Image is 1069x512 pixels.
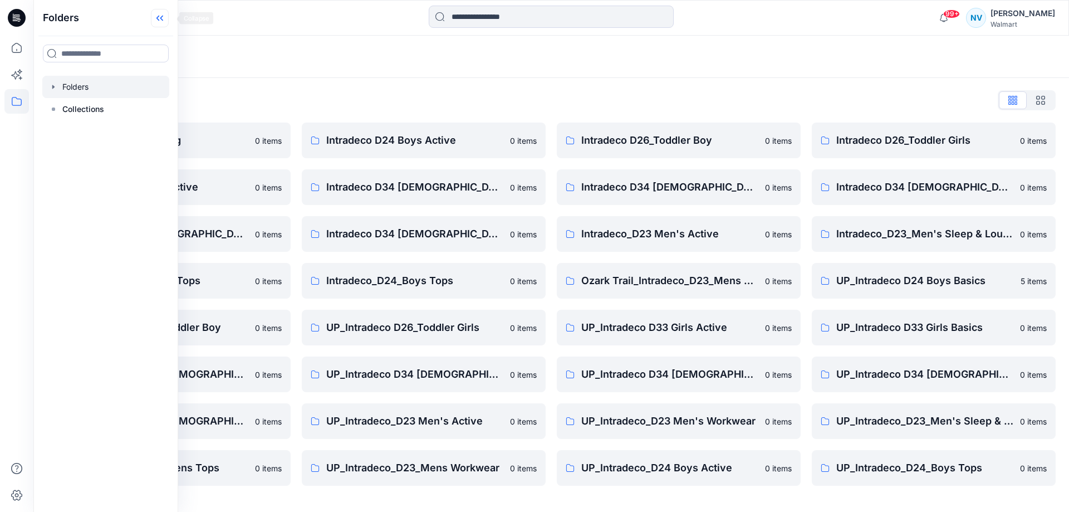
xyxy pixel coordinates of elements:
p: Intradeco_D23_Men's Sleep & Lounge [836,226,1013,242]
p: 0 items [255,369,282,381]
a: UP_Intradeco D26_Toddler Girls0 items [302,310,546,345]
p: UP_Intradeco_D23 Men's Workwear [581,413,758,429]
a: UP_Intradeco_D23 Men's Active0 items [302,403,546,439]
p: Collections [62,103,104,116]
a: UP_Intradeco D33 Girls Basics0 items [812,310,1056,345]
a: Intradeco D34 [DEMOGRAPHIC_DATA] Seasonal Graphic Tees0 items [302,216,546,252]
p: 0 items [1020,369,1047,381]
p: UP_Intradeco_D23_Mens Workwear [326,460,503,476]
p: 0 items [765,275,792,287]
p: 0 items [765,416,792,427]
p: 0 items [765,182,792,193]
a: UP_Intradeco_D24 Boys Active0 items [557,450,801,486]
p: 0 items [765,228,792,240]
span: 99+ [943,9,960,18]
p: Intradeco D34 [DEMOGRAPHIC_DATA] Knit Tops [581,179,758,195]
p: 0 items [510,275,537,287]
p: Intradeco D26_Toddler Boy [581,133,758,148]
p: 0 items [765,369,792,381]
a: Intradeco_D24_Boys Tops0 items [302,263,546,299]
p: 0 items [1020,416,1047,427]
p: 0 items [255,416,282,427]
p: UP_Intradeco_D24 Boys Active [581,460,758,476]
p: UP_Intradeco_D23 Men's Active [326,413,503,429]
p: Intradeco D34 [DEMOGRAPHIC_DATA] Active [326,179,503,195]
a: UP_Intradeco D34 [DEMOGRAPHIC_DATA] Knit Tops0 items [302,357,546,392]
p: Intradeco D34 [DEMOGRAPHIC_DATA] Plus Active [836,179,1013,195]
div: Walmart [990,20,1055,28]
p: Intradeco D26_Toddler Girls [836,133,1013,148]
a: Intradeco D34 [DEMOGRAPHIC_DATA] Knit Tops0 items [557,169,801,205]
div: NV [966,8,986,28]
a: UP_Intradeco D34 [DEMOGRAPHIC_DATA] Plus Active0 items [557,357,801,392]
p: Ozark Trail_Intradeco_D23_Mens Outdoor [581,273,758,289]
a: Intradeco_D23 Men's Active0 items [557,216,801,252]
p: UP_Intradeco D34 [DEMOGRAPHIC_DATA] Knit Tops [326,367,503,382]
p: UP_Intradeco D24 Boys Basics [836,273,1014,289]
a: Intradeco D26_Toddler Boy0 items [557,123,801,158]
p: Intradeco_D23 Men's Active [581,226,758,242]
a: UP_Intradeco_D23 Men's Workwear0 items [557,403,801,439]
p: UP_Intradeco D33 Girls Active [581,320,758,335]
p: UP_Intradeco D26_Toddler Girls [326,320,503,335]
p: 0 items [255,275,282,287]
a: UP_Intradeco D33 Girls Active0 items [557,310,801,345]
a: UP_Intradeco_D24_Boys Tops0 items [812,450,1056,486]
p: UP_Intradeco D34 [DEMOGRAPHIC_DATA] Plus Bottoms [836,367,1013,382]
p: Intradeco D24 Boys Active [326,133,503,148]
p: 0 items [510,462,537,474]
p: 0 items [1020,228,1047,240]
a: UP_Intradeco_D23_Men's Sleep & Lounge0 items [812,403,1056,439]
p: 0 items [510,228,537,240]
p: 0 items [510,135,537,147]
p: 0 items [1020,182,1047,193]
div: [PERSON_NAME] [990,7,1055,20]
p: 0 items [255,322,282,334]
p: 0 items [765,322,792,334]
a: UP_Intradeco_D23_Mens Workwear0 items [302,450,546,486]
p: UP_Intradeco_D24_Boys Tops [836,460,1013,476]
p: 0 items [765,135,792,147]
p: UP_Intradeco D33 Girls Basics [836,320,1013,335]
p: 0 items [1020,462,1047,474]
p: 0 items [255,228,282,240]
a: Ozark Trail_Intradeco_D23_Mens Outdoor0 items [557,263,801,299]
a: Intradeco D26_Toddler Girls0 items [812,123,1056,158]
p: Intradeco D34 [DEMOGRAPHIC_DATA] Seasonal Graphic Tees [326,226,503,242]
a: Intradeco_D23_Men's Sleep & Lounge0 items [812,216,1056,252]
a: Intradeco D34 [DEMOGRAPHIC_DATA] Plus Active0 items [812,169,1056,205]
a: Intradeco D34 [DEMOGRAPHIC_DATA] Active0 items [302,169,546,205]
a: Intradeco D24 Boys Active0 items [302,123,546,158]
p: 0 items [510,416,537,427]
p: Intradeco_D24_Boys Tops [326,273,503,289]
a: UP_Intradeco D34 [DEMOGRAPHIC_DATA] Plus Bottoms0 items [812,357,1056,392]
p: 0 items [510,182,537,193]
p: 5 items [1021,275,1047,287]
p: 0 items [255,135,282,147]
p: 0 items [765,462,792,474]
p: 0 items [1020,135,1047,147]
p: UP_Intradeco D34 [DEMOGRAPHIC_DATA] Plus Active [581,367,758,382]
p: UP_Intradeco_D23_Men's Sleep & Lounge [836,413,1013,429]
p: 0 items [255,182,282,193]
p: 0 items [510,322,537,334]
p: 0 items [255,462,282,474]
p: 0 items [510,369,537,381]
p: 0 items [1020,322,1047,334]
a: UP_Intradeco D24 Boys Basics5 items [812,263,1056,299]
